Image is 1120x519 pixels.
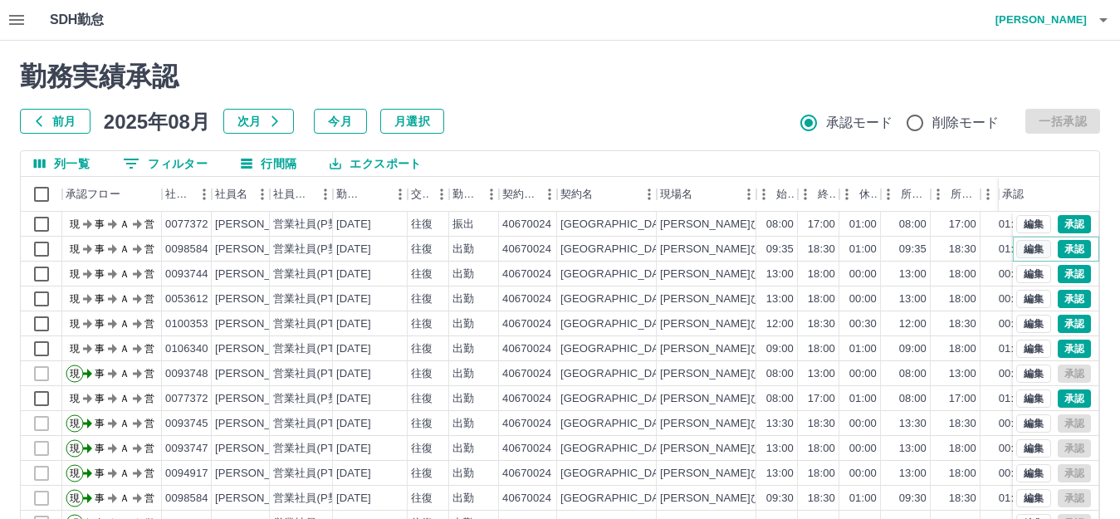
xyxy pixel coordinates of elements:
[70,243,80,255] text: 現
[120,418,130,429] text: Ａ
[999,366,1026,382] div: 00:00
[560,341,675,357] div: [GEOGRAPHIC_DATA]
[931,177,981,212] div: 所定終業
[336,366,371,382] div: [DATE]
[215,466,306,482] div: [PERSON_NAME]
[336,217,371,233] div: [DATE]
[120,268,130,280] text: Ａ
[144,243,154,255] text: 営
[849,366,877,382] div: 00:00
[408,177,449,212] div: 交通費
[999,267,1026,282] div: 00:00
[479,182,504,207] button: メニュー
[502,441,551,457] div: 40670024
[660,242,849,257] div: [PERSON_NAME]ひまわりクラブ第２
[70,318,80,330] text: 現
[798,177,839,212] div: 終業
[165,416,208,432] div: 0093745
[165,217,208,233] div: 0077372
[144,218,154,230] text: 営
[949,267,976,282] div: 18:00
[70,443,80,454] text: 現
[999,316,1026,332] div: 00:30
[808,491,835,507] div: 18:30
[215,267,306,282] div: [PERSON_NAME]
[808,466,835,482] div: 18:00
[333,177,408,212] div: 勤務日
[499,177,557,212] div: 契約コード
[899,391,927,407] div: 08:00
[808,217,835,233] div: 17:00
[999,291,1026,307] div: 00:00
[144,268,154,280] text: 営
[818,177,836,212] div: 終業
[502,341,551,357] div: 40670024
[899,291,927,307] div: 13:00
[62,177,162,212] div: 承認フロー
[657,177,756,212] div: 現場名
[104,109,210,134] h5: 2025年08月
[144,393,154,404] text: 営
[560,267,675,282] div: [GEOGRAPHIC_DATA]
[1016,215,1051,233] button: 編集
[560,391,675,407] div: [GEOGRAPHIC_DATA]
[165,366,208,382] div: 0093748
[380,109,444,134] button: 月選択
[999,441,1026,457] div: 00:00
[273,441,360,457] div: 営業社員(PT契約)
[502,366,551,382] div: 40670024
[951,177,977,212] div: 所定終業
[165,267,208,282] div: 0093744
[502,466,551,482] div: 40670024
[364,183,388,206] button: ソート
[999,242,1026,257] div: 01:00
[560,316,675,332] div: [GEOGRAPHIC_DATA]
[660,217,849,233] div: [PERSON_NAME]ひまわりクラブ第２
[165,391,208,407] div: 0077372
[215,391,306,407] div: [PERSON_NAME]
[452,291,474,307] div: 出勤
[411,242,433,257] div: 往復
[95,468,105,479] text: 事
[849,491,877,507] div: 01:00
[273,177,313,212] div: 社員区分
[1058,290,1091,308] button: 承認
[215,441,306,457] div: [PERSON_NAME]
[502,416,551,432] div: 40670024
[949,416,976,432] div: 18:30
[808,366,835,382] div: 13:00
[411,366,433,382] div: 往復
[273,291,360,307] div: 営業社員(PT契約)
[95,268,105,280] text: 事
[932,113,1000,133] span: 削除モード
[899,466,927,482] div: 13:00
[336,441,371,457] div: [DATE]
[411,267,433,282] div: 往復
[808,316,835,332] div: 18:30
[120,243,130,255] text: Ａ
[949,491,976,507] div: 18:30
[949,366,976,382] div: 13:00
[411,177,429,212] div: 交通費
[120,343,130,355] text: Ａ
[95,492,105,504] text: 事
[999,177,1085,212] div: 承認
[215,416,306,432] div: [PERSON_NAME]
[999,217,1026,233] div: 01:00
[849,441,877,457] div: 00:00
[313,182,338,207] button: メニュー
[1016,464,1051,482] button: 編集
[20,109,90,134] button: 前月
[808,341,835,357] div: 18:00
[144,318,154,330] text: 営
[660,366,849,382] div: [PERSON_NAME]ひまわりクラブ第２
[502,267,551,282] div: 40670024
[70,218,80,230] text: 現
[273,491,354,507] div: 営業社員(P契約)
[95,443,105,454] text: 事
[144,468,154,479] text: 営
[808,291,835,307] div: 18:00
[452,416,474,432] div: 出勤
[165,441,208,457] div: 0093747
[1016,315,1051,333] button: 編集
